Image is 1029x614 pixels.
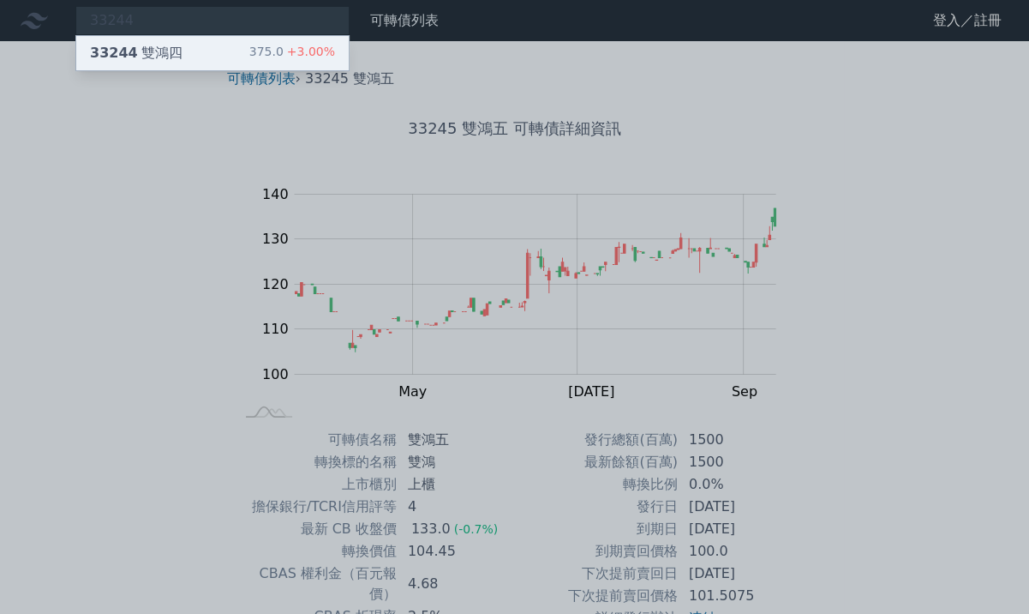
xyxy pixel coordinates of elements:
span: +3.00% [284,45,335,58]
div: 雙鴻四 [90,43,182,63]
div: 375.0 [249,43,335,63]
a: 33244雙鴻四 375.0+3.00% [76,36,349,70]
span: 33244 [90,45,138,61]
iframe: Chat Widget [943,532,1029,614]
div: 聊天小工具 [943,532,1029,614]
